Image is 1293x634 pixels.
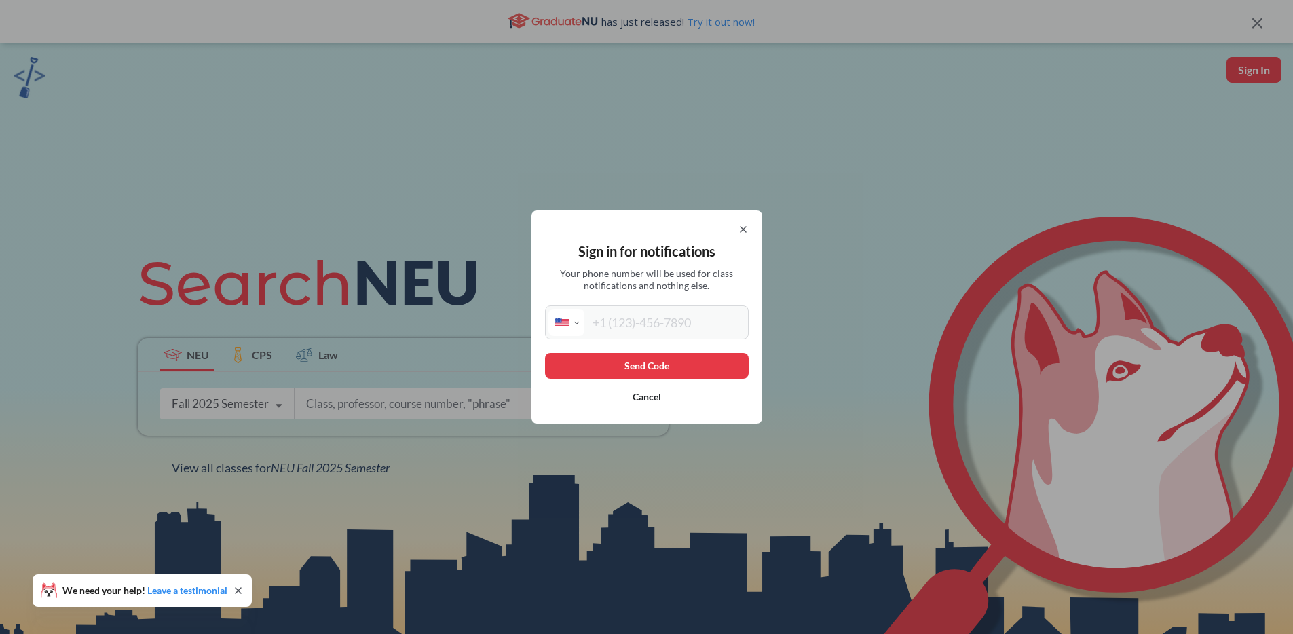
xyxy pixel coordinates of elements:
img: sandbox logo [14,57,45,98]
span: Sign in for notifications [578,243,715,259]
button: Send Code [545,353,749,379]
a: sandbox logo [14,57,45,102]
button: Cancel [545,384,749,410]
span: Your phone number will be used for class notifications and nothing else. [550,267,743,292]
input: +1 (123)-456-7890 [584,309,745,336]
a: Leave a testimonial [147,584,227,596]
span: We need your help! [62,586,227,595]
